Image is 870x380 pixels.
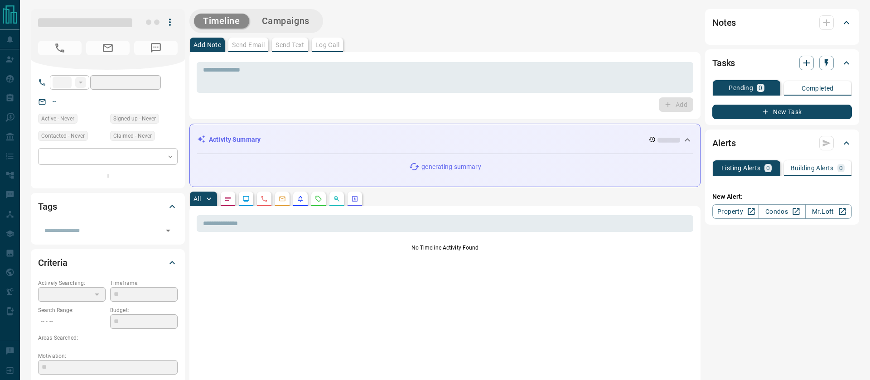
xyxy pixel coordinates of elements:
div: Criteria [38,252,178,274]
svg: Requests [315,195,322,202]
p: Completed [802,85,834,91]
button: Timeline [194,14,249,29]
span: No Number [134,41,178,55]
div: Alerts [712,132,852,154]
a: Condos [759,204,805,219]
p: Search Range: [38,306,106,314]
svg: Agent Actions [351,195,358,202]
button: New Task [712,105,852,119]
svg: Calls [261,195,268,202]
div: Notes [712,12,852,34]
p: Listing Alerts [721,165,761,171]
p: Budget: [110,306,178,314]
svg: Listing Alerts [297,195,304,202]
a: Property [712,204,759,219]
span: No Number [38,41,82,55]
a: Mr.Loft [805,204,852,219]
svg: Lead Browsing Activity [242,195,250,202]
p: -- - -- [38,314,106,329]
p: 0 [839,165,843,171]
svg: Opportunities [333,195,340,202]
p: Pending [729,85,753,91]
h2: Tags [38,199,57,214]
p: Actively Searching: [38,279,106,287]
div: Tasks [712,52,852,74]
button: Open [162,224,174,237]
span: Signed up - Never [113,114,156,123]
h2: Criteria [38,255,68,270]
span: No Email [86,41,130,55]
span: Contacted - Never [41,131,85,140]
a: -- [53,98,56,105]
p: Motivation: [38,352,178,360]
p: Areas Searched: [38,334,178,342]
div: Tags [38,196,178,217]
p: No Timeline Activity Found [197,244,693,252]
p: All [193,196,201,202]
span: Active - Never [41,114,74,123]
p: generating summary [421,162,481,172]
p: Building Alerts [791,165,834,171]
svg: Emails [279,195,286,202]
p: Timeframe: [110,279,178,287]
button: Campaigns [253,14,319,29]
span: Claimed - Never [113,131,152,140]
div: Activity Summary [197,131,693,148]
p: New Alert: [712,192,852,202]
p: Add Note [193,42,221,48]
p: 0 [759,85,762,91]
h2: Tasks [712,56,735,70]
p: 0 [766,165,770,171]
h2: Alerts [712,136,736,150]
p: Activity Summary [209,135,261,144]
svg: Notes [224,195,232,202]
h2: Notes [712,15,736,30]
